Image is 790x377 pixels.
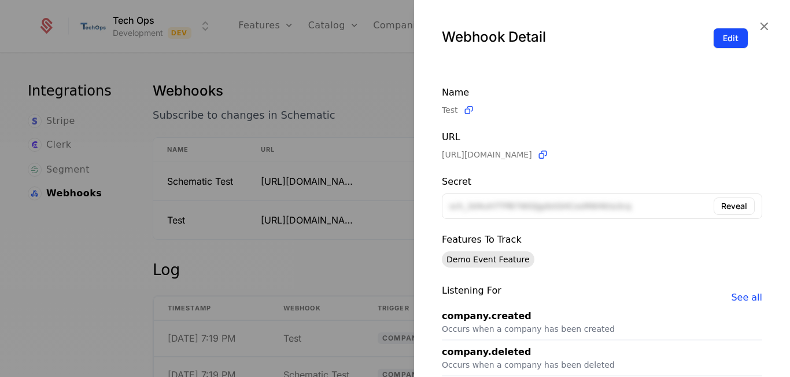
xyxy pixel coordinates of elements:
button: Edit [713,28,748,49]
button: Reveal [714,197,755,215]
div: URL [442,130,762,144]
div: company.created [442,309,762,323]
div: Webhook Detail [442,28,713,46]
span: Test [442,104,458,116]
span: sch_3d4uH7TPB7WGlJgdstGHCosMW4kta3cq [449,200,631,212]
span: https://webhook.site/d2a3efdd-aa0b-4fce-92f7-3bec180eb1bb [442,149,532,160]
div: company.deleted [442,345,762,359]
div: Secret [442,175,762,189]
div: Occurs when a company has been created [442,323,762,335]
span: See all [731,291,762,305]
div: Listening for [442,284,501,298]
div: Features to Track [442,233,522,247]
span: Demo Event Feature [442,251,534,268]
div: Name [442,86,762,100]
div: Occurs when a company has been deleted [442,359,762,371]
